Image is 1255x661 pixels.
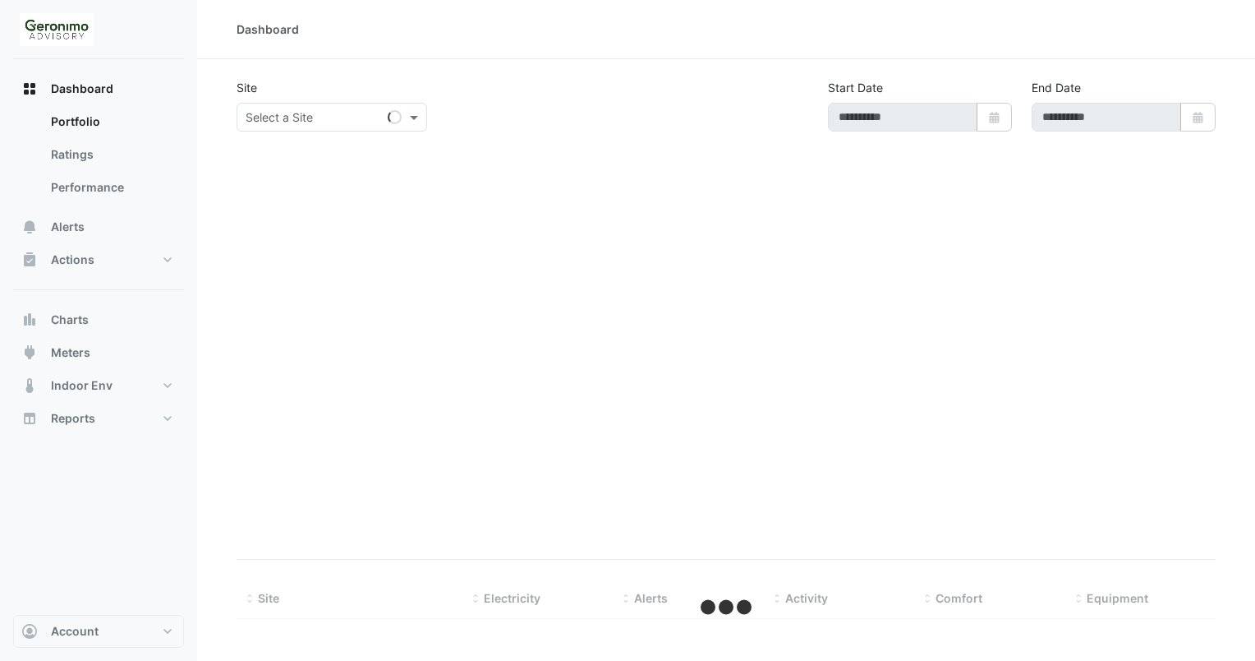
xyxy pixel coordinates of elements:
[1087,591,1148,605] span: Equipment
[13,105,184,210] div: Dashboard
[20,13,94,46] img: Company Logo
[13,210,184,243] button: Alerts
[13,402,184,435] button: Reports
[13,303,184,336] button: Charts
[51,410,95,427] span: Reports
[13,615,184,648] button: Account
[21,410,38,427] app-icon: Reports
[51,623,99,640] span: Account
[1032,79,1081,96] label: End Date
[38,105,184,138] a: Portfolio
[258,591,279,605] span: Site
[51,219,85,235] span: Alerts
[21,377,38,394] app-icon: Indoor Env
[51,252,94,268] span: Actions
[38,138,184,171] a: Ratings
[936,591,982,605] span: Comfort
[51,377,113,394] span: Indoor Env
[237,21,299,38] div: Dashboard
[21,219,38,235] app-icon: Alerts
[51,312,89,328] span: Charts
[13,336,184,369] button: Meters
[484,591,540,605] span: Electricity
[51,344,90,361] span: Meters
[38,171,184,204] a: Performance
[13,369,184,402] button: Indoor Env
[237,79,257,96] label: Site
[785,591,828,605] span: Activity
[13,72,184,105] button: Dashboard
[13,243,184,276] button: Actions
[21,344,38,361] app-icon: Meters
[21,312,38,328] app-icon: Charts
[634,591,668,605] span: Alerts
[828,79,883,96] label: Start Date
[51,81,113,97] span: Dashboard
[21,81,38,97] app-icon: Dashboard
[21,252,38,268] app-icon: Actions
